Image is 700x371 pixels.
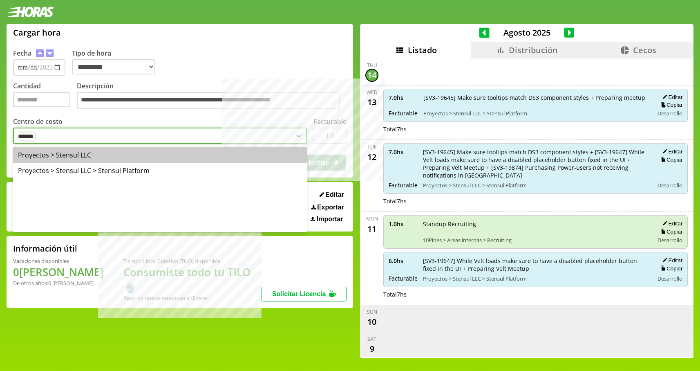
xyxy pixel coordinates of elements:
[13,163,307,178] div: Proyectos > Stensul LLC > Stensul Platform
[309,203,347,211] button: Exportar
[383,125,688,133] div: Total 7 hs
[658,228,682,235] button: Copiar
[317,191,347,199] button: Editar
[360,58,693,358] div: scrollable content
[365,315,378,328] div: 10
[389,94,418,101] span: 7.0 hs
[660,257,682,264] button: Editar
[366,215,378,222] div: Mon
[658,110,682,117] span: Desarrollo
[367,62,377,69] div: Thu
[423,236,648,244] span: 10Pines > Areas internas > Recruiting
[365,96,378,109] div: 13
[367,89,378,96] div: Wed
[13,117,63,126] label: Centro de costo
[660,94,682,101] button: Editar
[423,275,648,282] span: Proyectos > Stensul LLC > Stensul Platform
[365,69,378,82] div: 14
[490,27,564,38] span: Agosto 2025
[365,150,378,163] div: 12
[423,110,648,117] span: Proyectos > Stensul LLC > Stensul Platform
[367,308,377,315] div: Sun
[13,27,61,38] h1: Cargar hora
[423,220,648,228] span: Standup Recruiting
[77,92,340,109] textarea: Descripción
[389,148,417,156] span: 7.0 hs
[423,94,648,101] span: [SV3-19645] Make sure tooltips match DS3 component styles + Preparing meetup
[367,143,377,150] div: Tue
[389,257,417,265] span: 6.0 hs
[123,257,262,265] div: Tiempo Libre Optativo (TiLO) disponible
[423,257,648,272] span: [SV3-19647] While Velt loads make sure to have a disabled placeholder button fixed in the UI + Pr...
[389,109,418,117] span: Facturable
[192,294,207,301] b: Enero
[389,274,417,282] span: Facturable
[658,156,682,163] button: Copiar
[633,45,656,56] span: Cecos
[660,148,682,155] button: Editar
[660,220,682,227] button: Editar
[383,197,688,205] div: Total 7 hs
[13,257,104,265] div: Vacaciones disponibles
[367,335,376,342] div: Sat
[365,222,378,235] div: 11
[123,294,262,301] div: Recordá que se renuevan en
[408,45,437,56] span: Listado
[123,265,262,294] h1: Consumiste todo tu TiLO 🍵
[317,216,343,223] span: Importar
[658,265,682,272] button: Copiar
[272,290,326,297] span: Solicitar Licencia
[658,101,682,108] button: Copiar
[77,81,347,111] label: Descripción
[325,191,344,198] span: Editar
[13,81,77,111] label: Cantidad
[262,287,347,301] button: Solicitar Licencia
[317,204,344,211] span: Exportar
[13,279,104,287] div: De otros años: 0 [PERSON_NAME]
[509,45,558,56] span: Distribución
[389,181,417,189] span: Facturable
[365,342,378,355] div: 9
[313,117,347,126] label: Facturable
[7,7,54,17] img: logotipo
[658,182,682,189] span: Desarrollo
[658,275,682,282] span: Desarrollo
[72,49,162,76] label: Tipo de hora
[13,243,77,254] h2: Información útil
[423,182,648,189] span: Proyectos > Stensul LLC > Stensul Platform
[13,49,31,58] label: Fecha
[13,265,104,279] h1: 0 [PERSON_NAME]
[389,220,417,228] span: 1.0 hs
[13,147,307,163] div: Proyectos > Stensul LLC
[13,92,70,107] input: Cantidad
[383,290,688,298] div: Total 7 hs
[423,148,648,179] span: [SV3-19645] Make sure tooltips match DS3 component styles + [SV3-19647] While Velt loads make sur...
[658,236,682,244] span: Desarrollo
[72,59,155,74] select: Tipo de hora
